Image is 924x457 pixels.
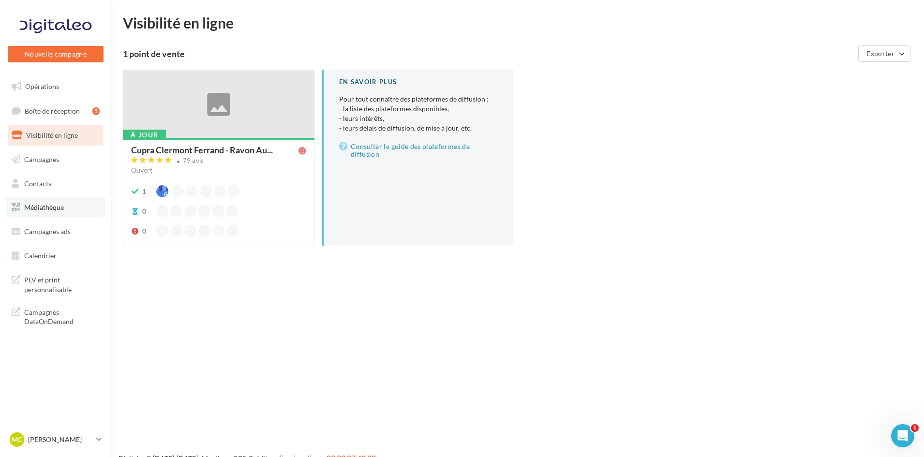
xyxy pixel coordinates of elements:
a: Campagnes ads [6,221,105,242]
a: Consulter le guide des plateformes de diffusion [339,141,498,160]
a: Campagnes [6,149,105,170]
a: Boîte de réception5 [6,101,105,121]
span: 1 [911,424,919,432]
span: Campagnes ads [24,227,71,236]
span: Campagnes [24,155,59,163]
a: 79 avis [131,156,306,167]
button: Nouvelle campagne [8,46,104,62]
li: - la liste des plateformes disponibles, [339,104,498,114]
a: Opérations [6,76,105,97]
div: 0 [142,226,146,236]
span: Contacts [24,179,51,187]
div: 1 point de vente [123,49,854,58]
span: MC [12,435,22,444]
a: Campagnes DataOnDemand [6,302,105,330]
span: Opérations [25,82,59,90]
span: Calendrier [24,251,57,260]
div: 79 avis [183,158,204,164]
span: Visibilité en ligne [26,131,78,139]
span: Boîte de réception [25,106,80,115]
a: MC [PERSON_NAME] [8,430,104,449]
div: À jour [123,130,166,140]
a: Visibilité en ligne [6,125,105,146]
span: Médiathèque [24,203,64,211]
a: Contacts [6,174,105,194]
span: Campagnes DataOnDemand [24,306,100,326]
div: En savoir plus [339,77,498,87]
div: 1 [142,187,146,196]
iframe: Intercom live chat [891,424,914,447]
span: PLV et print personnalisable [24,273,100,294]
li: - leurs délais de diffusion, de mise à jour, etc. [339,123,498,133]
div: Visibilité en ligne [123,15,912,30]
div: 0 [142,206,146,216]
li: - leurs intérêts, [339,114,498,123]
p: Pour tout connaître des plateformes de diffusion : [339,94,498,133]
span: Ouvert [131,166,152,174]
a: Médiathèque [6,197,105,218]
p: [PERSON_NAME] [28,435,92,444]
button: Exporter [858,45,910,62]
a: PLV et print personnalisable [6,269,105,298]
a: Calendrier [6,246,105,266]
span: Exporter [866,49,894,58]
div: 5 [92,107,100,115]
span: Cupra Clermont Ferrand - Ravon Au... [131,146,273,154]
